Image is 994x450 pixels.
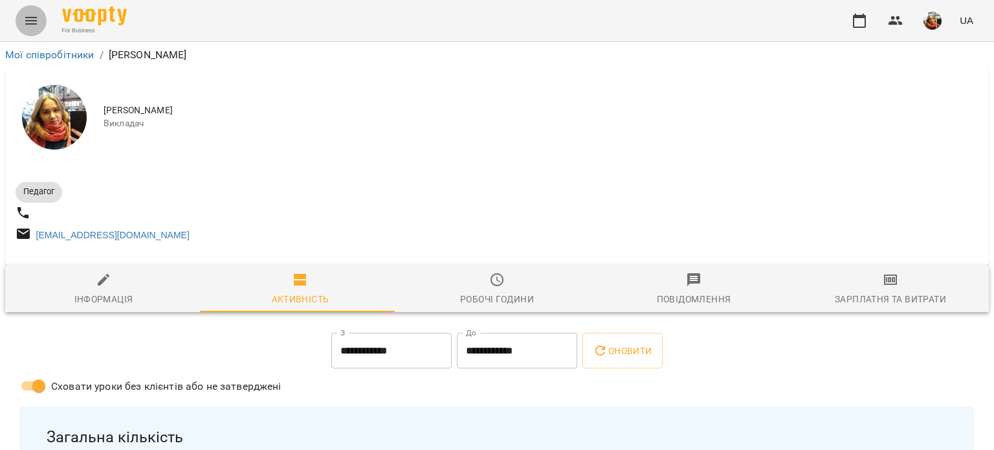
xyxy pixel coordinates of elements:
div: Активність [272,291,329,307]
span: Оновити [593,343,652,359]
span: Педагог [16,186,62,197]
img: edc150b1e3960c0f40dc8d3aa1737096.jpeg [923,12,942,30]
a: Мої співробітники [5,49,94,61]
p: [PERSON_NAME] [109,47,187,63]
nav: breadcrumb [5,47,989,63]
a: [EMAIL_ADDRESS][DOMAIN_NAME] [36,230,190,240]
li: / [100,47,104,63]
span: Загальна кількість [47,427,947,447]
span: [PERSON_NAME] [104,104,978,117]
div: Інформація [74,291,133,307]
span: Сховати уроки без клієнтів або не затверджені [51,379,282,394]
button: Menu [16,5,47,36]
div: Зарплатня та Витрати [835,291,946,307]
span: Викладач [104,117,978,130]
span: For Business [62,27,127,35]
img: Voopty Logo [62,6,127,25]
span: UA [960,14,973,27]
button: UA [955,8,978,32]
button: Оновити [582,333,662,369]
div: Робочі години [460,291,534,307]
img: Маркіна Софія Сергіївна [22,85,87,150]
div: Повідомлення [657,291,731,307]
